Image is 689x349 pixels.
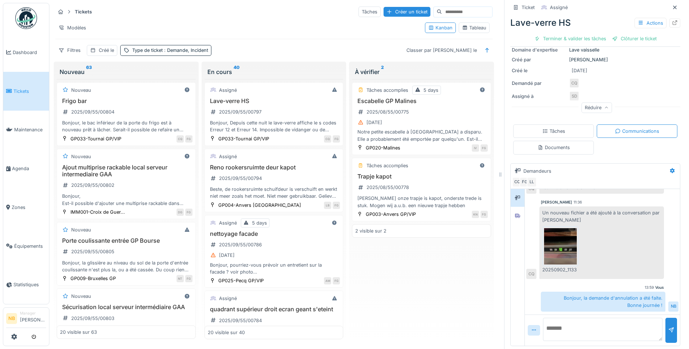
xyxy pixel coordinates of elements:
[481,144,488,152] div: FG
[219,219,237,226] div: Assigné
[541,292,665,311] div: Bonjour, la demande d'annulation a été faite. Bonne journée !
[13,88,46,95] span: Tickets
[512,46,566,53] div: Domaine d'expertise
[86,67,92,76] sup: 63
[72,8,95,15] strong: Tickets
[71,248,114,255] div: 2025/09/55/00805
[177,135,184,143] div: CQ
[462,24,486,31] div: Tableau
[366,162,408,169] div: Tâches accomplies
[355,67,488,76] div: À vérifier
[6,313,17,324] li: NB
[635,18,666,28] div: Actions
[70,209,125,215] div: IMM001-Croix de Guer...
[208,230,340,237] h3: nettoyage facade
[208,329,245,336] div: 20 visible sur 40
[71,153,91,160] div: Nouveau
[132,47,208,54] div: Type de ticket
[428,24,453,31] div: Kanban
[512,93,566,100] div: Assigné à
[252,219,267,226] div: 5 days
[538,144,570,151] div: Documents
[60,119,192,133] div: Bonjour, le bac inférieur de la porte du frigo est à nouveau prêt à lâcher. Serait-il possible de...
[71,226,91,233] div: Nouveau
[13,49,46,56] span: Dashboard
[208,164,340,171] h3: Reno rookersruimte deur kapot
[60,259,192,273] div: Bonjour, la glissière au niveau du sol de la porte d'entrée coulissante n'est plus la, ou a été c...
[581,102,612,113] div: Réduire
[60,67,193,76] div: Nouveau
[20,311,46,316] div: Manager
[655,285,664,290] div: Vous
[645,285,654,290] div: 13:59
[71,108,114,115] div: 2025/09/55/00804
[355,173,488,180] h3: Trapje kapot
[218,202,301,209] div: GP004-Anvers [GEOGRAPHIC_DATA]
[569,78,579,88] div: CQ
[70,135,121,142] div: GP033-Tournai GP/VIP
[512,56,566,63] div: Créé par
[512,46,679,53] div: Lave vaisselle
[219,295,237,302] div: Assigné
[6,311,46,328] a: NB Manager[PERSON_NAME]
[185,275,192,282] div: FG
[527,177,537,187] div: LL
[3,149,49,188] a: Agenda
[523,168,551,174] div: Demandeurs
[355,227,386,234] div: 2 visible sur 2
[366,87,408,94] div: Tâches accomplies
[519,177,530,187] div: FG
[574,200,582,205] div: 11:36
[163,48,208,53] span: : Demande, Incident
[531,34,609,44] div: Terminer & valider les tâches
[381,67,384,76] sup: 2
[542,128,565,135] div: Tâches
[15,7,37,29] img: Badge_color-CXgf-gQk.svg
[541,200,572,205] div: [PERSON_NAME]
[472,144,479,152] div: IV
[219,108,262,115] div: 2025/09/55/00797
[71,182,114,189] div: 2025/09/55/00802
[3,227,49,266] a: Équipements
[219,241,262,248] div: 2025/09/55/00786
[71,293,91,300] div: Nouveau
[208,98,340,104] h3: Lave-verre HS
[542,266,579,273] div: 20250902_113307.jpg
[60,193,192,206] div: Bonjour, Est-il possible d'ajouter une multiprise rackable dans l'armoire serveur du local interm...
[208,186,340,200] div: Beste, de rookersruimte schuifdeur is verschuift en werkt niet meer zoals het moet. Niet meer geb...
[512,67,566,74] div: Créé le
[512,80,566,87] div: Demandé par
[177,209,184,216] div: DG
[55,45,84,56] div: Filtres
[60,164,192,178] h3: Ajout multiprise rackable local serveur intermediaire GAA
[358,7,381,17] div: Tâches
[3,72,49,111] a: Tickets
[60,98,192,104] h3: Frigo bar
[177,275,184,282] div: NT
[472,211,479,218] div: KN
[60,304,192,311] h3: Sécurisation local serveur intermédiaire GAA
[14,243,46,250] span: Équipements
[208,262,340,275] div: Bonjour, pourriez-vous prévoir un entretient sur la facade ? voir photo bien à vous
[668,301,678,312] div: NB
[207,67,341,76] div: En cours
[366,108,409,115] div: 2025/08/55/00775
[333,135,340,143] div: FG
[219,87,237,94] div: Assigné
[333,277,340,284] div: FG
[218,277,264,284] div: GP025-Pecq GP/VIP
[219,252,235,259] div: [DATE]
[333,202,340,209] div: FG
[20,311,46,326] li: [PERSON_NAME]
[71,315,114,322] div: 2025/09/55/00803
[544,228,577,264] img: 9ha6wuoxtabddzcx172gyap2plox
[481,211,488,218] div: FG
[615,128,659,135] div: Communications
[99,47,114,54] div: Créé le
[512,177,522,187] div: CQ
[185,135,192,143] div: FG
[366,184,409,191] div: 2025/08/55/00778
[324,202,331,209] div: LB
[403,45,480,56] div: Classer par [PERSON_NAME] le
[366,119,382,126] div: [DATE]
